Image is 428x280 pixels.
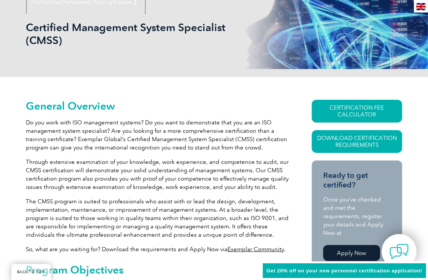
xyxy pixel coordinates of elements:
a: BACK TO TOP [11,264,51,280]
a: Exemplar Community [228,246,284,253]
img: en [416,3,426,10]
p: So, what are you waiting for? Download the requirements and Apply Now via . [26,245,289,253]
h1: Certified Management System Specialist (CMSS) [26,21,233,47]
p: The CMSS program is suited to professionals who assist with or lead the design, development, impl... [26,197,289,239]
p: Through extensive examination of your knowledge, work experience, and competence to audit, our CM... [26,158,289,191]
p: Once you’ve checked and met the requirements, register your details and Apply Now at [323,195,391,237]
h2: Program Objectives [26,264,289,276]
p: Do you work with ISO management systems? Do you want to demonstrate that you are an ISO managemen... [26,118,289,152]
h2: General Overview [26,100,289,112]
a: Apply Now [323,245,380,261]
a: CERTIFICATION FEE CALCULATOR [312,100,402,123]
span: Get 20% off on your new personnel certification application! [267,268,422,274]
a: Download Certification Requirements [312,130,402,153]
h3: Ready to get certified? [323,171,391,190]
img: contact-chat.png [390,242,409,261]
